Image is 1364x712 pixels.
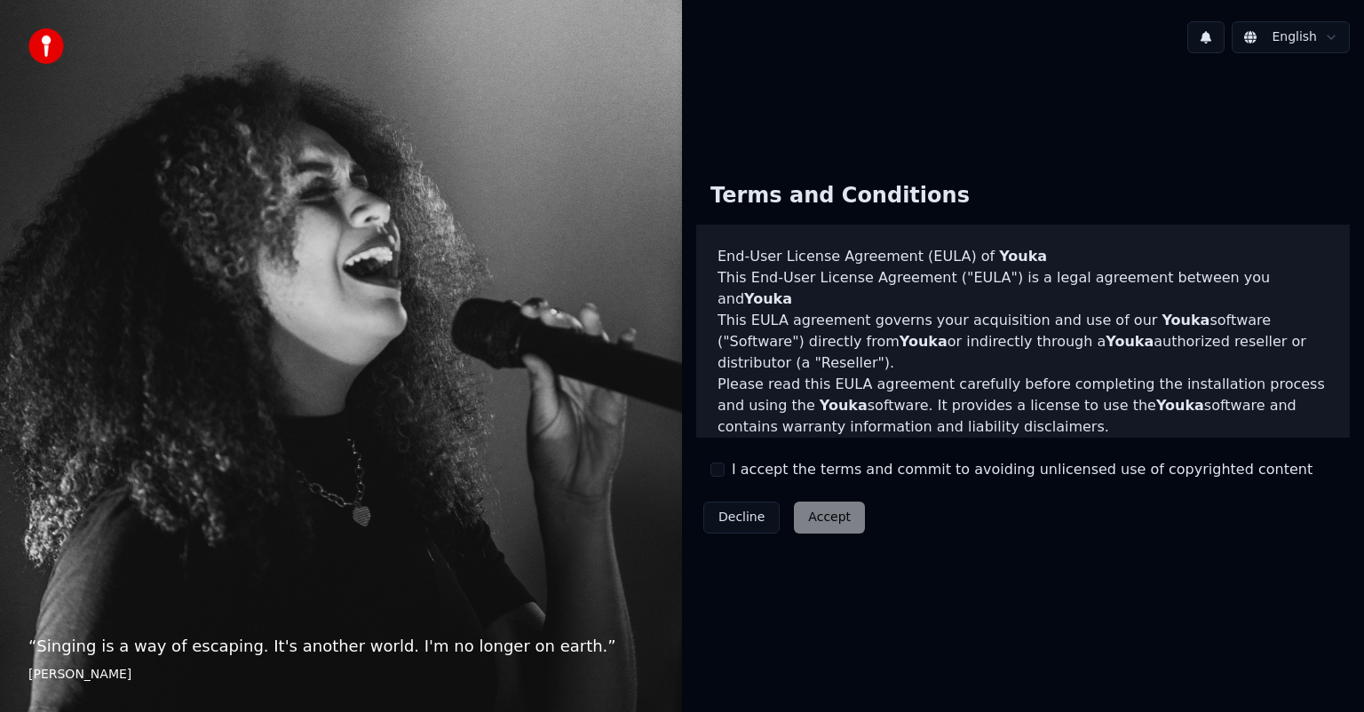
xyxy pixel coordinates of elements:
span: Youka [1156,397,1204,414]
span: Youka [1106,333,1154,350]
label: I accept the terms and commit to avoiding unlicensed use of copyrighted content [732,459,1312,480]
p: This EULA agreement governs your acquisition and use of our software ("Software") directly from o... [718,310,1328,374]
span: Youka [900,333,948,350]
p: “ Singing is a way of escaping. It's another world. I'm no longer on earth. ” [28,634,654,659]
p: Please read this EULA agreement carefully before completing the installation process and using th... [718,374,1328,438]
span: Youka [744,290,792,307]
img: youka [28,28,64,64]
span: Youka [999,248,1047,265]
p: This End-User License Agreement ("EULA") is a legal agreement between you and [718,267,1328,310]
button: Decline [703,502,780,534]
span: Youka [820,397,868,414]
div: Terms and Conditions [696,168,984,225]
footer: [PERSON_NAME] [28,666,654,684]
span: Youka [1162,312,1209,328]
p: If you register for a free trial of the software, this EULA agreement will also govern that trial... [718,438,1328,523]
h3: End-User License Agreement (EULA) of [718,246,1328,267]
